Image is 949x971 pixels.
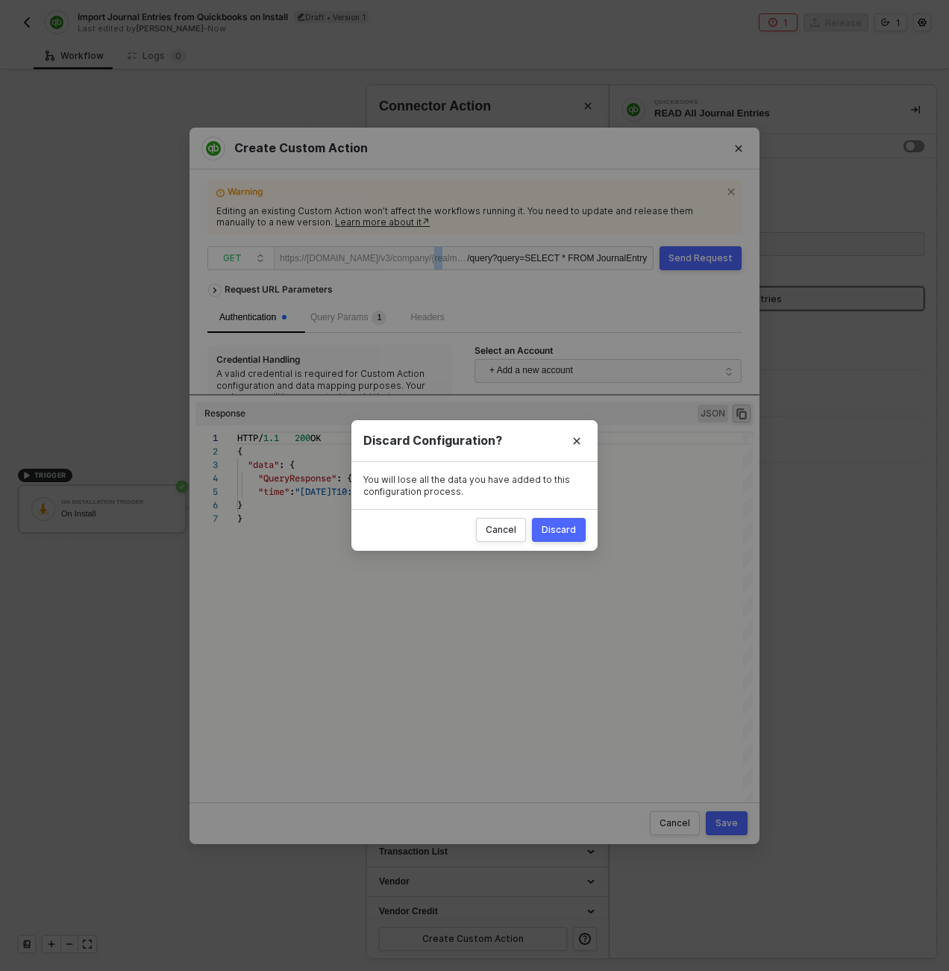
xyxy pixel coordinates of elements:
div: Discard [542,524,576,536]
div: Discard Configuration? [363,433,586,449]
button: Cancel [476,518,526,542]
div: Cancel [486,524,516,536]
button: Close [556,420,598,462]
div: You will lose all the data you have added to this configuration process. [363,474,586,497]
button: Discard [532,518,586,542]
